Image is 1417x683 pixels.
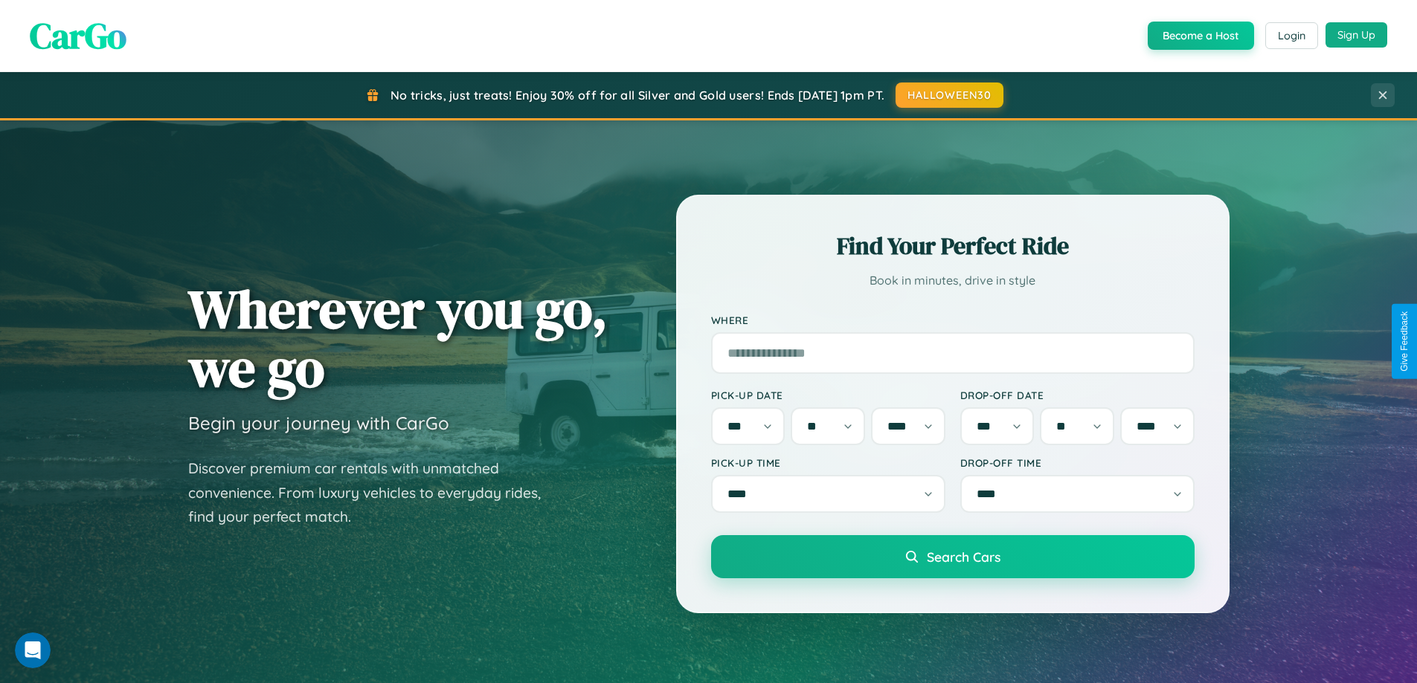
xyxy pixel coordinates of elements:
p: Book in minutes, drive in style [711,270,1195,291]
button: HALLOWEEN30 [896,82,1003,108]
label: Drop-off Date [960,389,1195,401]
label: Pick-up Time [711,456,945,469]
div: Give Feedback [1399,311,1410,372]
span: Search Cars [927,548,1000,565]
label: Pick-up Date [711,389,945,401]
h3: Begin your journey with CarGo [188,412,449,434]
p: Discover premium car rentals with unmatched convenience. From luxury vehicles to everyday rides, ... [188,456,560,529]
button: Login [1265,22,1318,49]
button: Become a Host [1148,22,1254,50]
iframe: Intercom live chat [15,632,51,668]
button: Sign Up [1326,22,1387,48]
span: CarGo [30,11,126,60]
span: No tricks, just treats! Enjoy 30% off for all Silver and Gold users! Ends [DATE] 1pm PT. [391,88,884,103]
h1: Wherever you go, we go [188,279,608,397]
label: Where [711,314,1195,326]
label: Drop-off Time [960,456,1195,469]
button: Search Cars [711,535,1195,578]
h2: Find Your Perfect Ride [711,230,1195,262]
